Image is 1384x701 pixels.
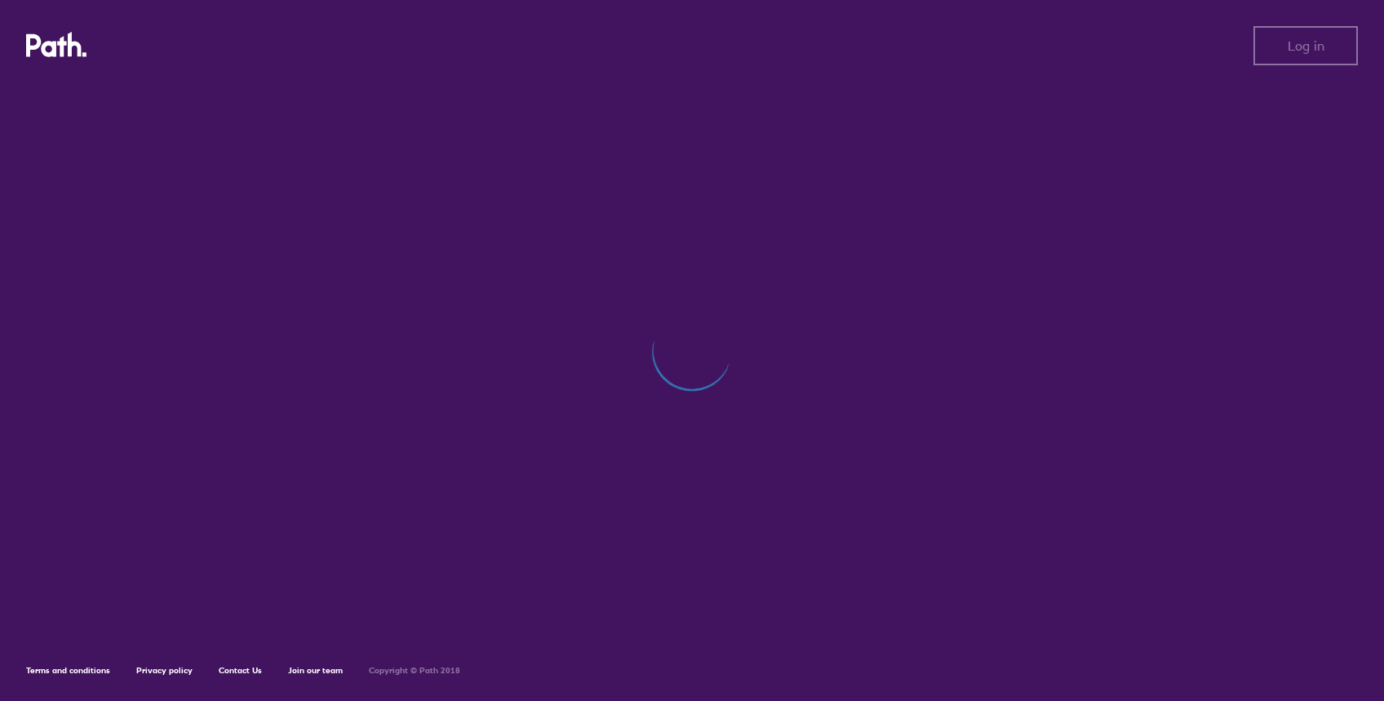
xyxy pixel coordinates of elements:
[26,665,110,676] a: Terms and conditions
[219,665,262,676] a: Contact Us
[136,665,193,676] a: Privacy policy
[369,666,460,676] h6: Copyright © Path 2018
[288,665,343,676] a: Join our team
[1288,38,1324,53] span: Log in
[1253,26,1358,65] button: Log in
